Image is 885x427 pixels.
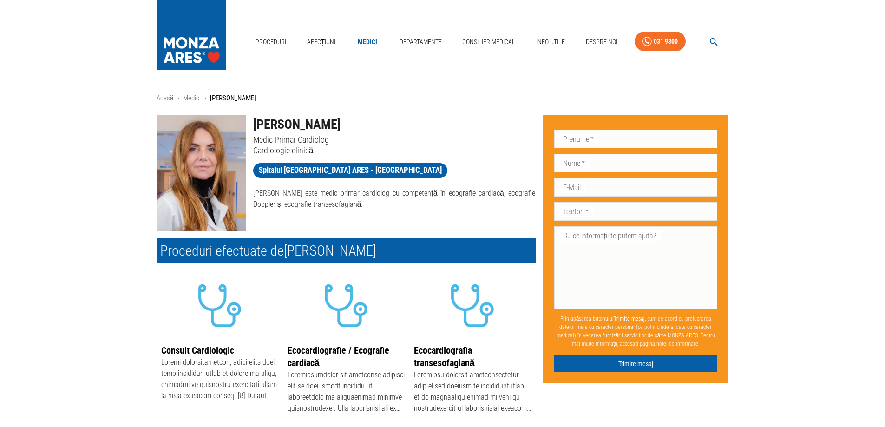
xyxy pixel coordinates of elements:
[414,369,531,416] div: Loremipsu dolorsit ametconsectetur adip el sed doeiusm te incididuntutlab et do magnaaliqu enimad...
[183,94,201,102] a: Medici
[635,32,686,52] a: 031 9300
[253,145,536,156] p: Cardiologie clinică
[414,345,475,368] a: Ecocardiografia transesofagiană
[253,164,447,176] span: Spitalul [GEOGRAPHIC_DATA] ARES - [GEOGRAPHIC_DATA]
[303,33,340,52] a: Afecțiuni
[554,355,718,373] button: Trimite mesaj
[532,33,569,52] a: Info Utile
[288,369,405,416] div: Loremipsumdolor sit ametconse adipisci elit se doeiusmodt incididu ut laboreetdolo ma aliquaenima...
[157,94,174,102] a: Acasă
[353,33,382,52] a: Medici
[210,93,256,104] p: [PERSON_NAME]
[204,93,206,104] li: ›
[157,93,729,104] nav: breadcrumb
[161,357,278,403] div: Loremi dolorsitametcon, adipi elits doei temp incididun utlab et dolore ma aliqu, enimadmi ve qui...
[554,311,718,352] p: Prin apăsarea butonului , sunt de acord cu prelucrarea datelor mele cu caracter personal (ce pot ...
[253,134,536,145] p: Medic Primar Cardiolog
[161,345,234,356] a: Consult Cardiologic
[253,163,447,178] a: Spitalul [GEOGRAPHIC_DATA] ARES - [GEOGRAPHIC_DATA]
[288,345,389,368] a: Ecocardiografie / Ecografie cardiacă
[396,33,446,52] a: Departamente
[157,115,246,231] img: Dr. Adela Șerban
[253,115,536,134] h1: [PERSON_NAME]
[157,238,536,263] h2: Proceduri efectuate de [PERSON_NAME]
[253,188,536,210] p: [PERSON_NAME] este medic primar cardiolog cu competență în ecografie cardiacă, ecografie Doppler ...
[252,33,290,52] a: Proceduri
[654,36,678,47] div: 031 9300
[614,315,645,322] b: Trimite mesaj
[459,33,519,52] a: Consilier Medical
[177,93,179,104] li: ›
[582,33,621,52] a: Despre Noi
